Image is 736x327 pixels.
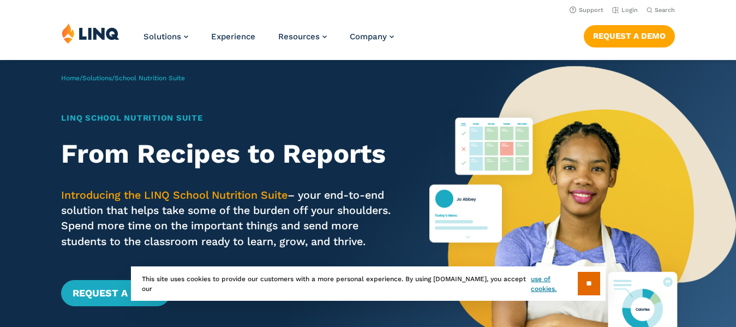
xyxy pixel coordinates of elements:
[350,32,394,41] a: Company
[584,25,675,47] a: Request a Demo
[61,74,80,82] a: Home
[82,74,112,82] a: Solutions
[61,139,399,169] h2: From Recipes to Reports
[350,32,387,41] span: Company
[143,32,181,41] span: Solutions
[62,23,119,44] img: LINQ | K‑12 Software
[61,280,170,306] a: Request a Demo
[115,74,185,82] span: School Nutrition Suite
[531,274,577,294] a: use of cookies.
[61,74,185,82] span: / /
[278,32,327,41] a: Resources
[211,32,255,41] a: Experience
[61,188,399,249] p: – your end-to-end solution that helps take some of the burden off your shoulders. Spend more time...
[570,7,603,14] a: Support
[143,23,394,59] nav: Primary Navigation
[278,32,320,41] span: Resources
[655,7,675,14] span: Search
[143,32,188,41] a: Solutions
[584,23,675,47] nav: Button Navigation
[131,266,606,301] div: This site uses cookies to provide our customers with a more personal experience. By using [DOMAIN...
[61,189,288,201] span: Introducing the LINQ School Nutrition Suite
[612,7,638,14] a: Login
[61,112,399,124] h1: LINQ School Nutrition Suite
[647,6,675,14] button: Open Search Bar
